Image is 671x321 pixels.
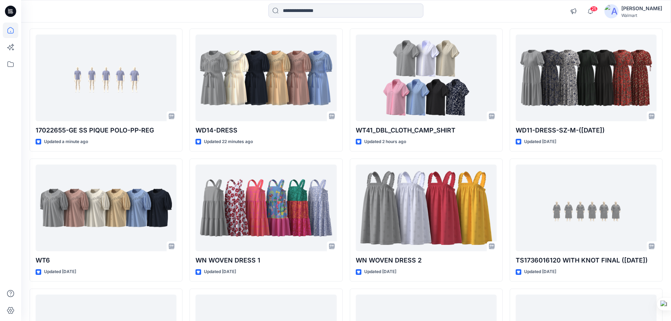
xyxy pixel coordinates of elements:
p: WT6 [36,255,176,265]
p: Updated a minute ago [44,138,88,146]
div: [PERSON_NAME] [621,4,662,13]
p: Updated [DATE] [364,268,396,276]
a: WT6 [36,165,176,252]
p: WD14-DRESS [195,125,336,135]
p: 17022655-GE SS PIQUE POLO-PP-REG [36,125,176,135]
p: Updated 22 minutes ago [204,138,253,146]
p: Updated 2 hours ago [364,138,406,146]
p: TS1736016120 WITH KNOT FINAL ([DATE]) [516,255,657,265]
p: WT41_DBL_CLOTH_CAMP_SHIRT [356,125,497,135]
p: WN WOVEN DRESS 2 [356,255,497,265]
p: WN WOVEN DRESS 1 [195,255,336,265]
a: 17022655-GE SS PIQUE POLO-PP-REG [36,35,176,122]
a: WN WOVEN DRESS 1 [195,165,336,252]
p: Updated [DATE] [44,268,76,276]
a: WD14-DRESS [195,35,336,122]
a: WN WOVEN DRESS 2 [356,165,497,252]
p: Updated [DATE] [524,268,556,276]
img: avatar [604,4,619,18]
p: Updated [DATE] [524,138,556,146]
a: WT41_DBL_CLOTH_CAMP_SHIRT [356,35,497,122]
div: Walmart [621,13,662,18]
span: 25 [590,6,598,12]
a: WD11-DRESS-SZ-M-(24-07-25) [516,35,657,122]
a: TS1736016120 WITH KNOT FINAL (26-07-25) [516,165,657,252]
p: WD11-DRESS-SZ-M-([DATE]) [516,125,657,135]
p: Updated [DATE] [204,268,236,276]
